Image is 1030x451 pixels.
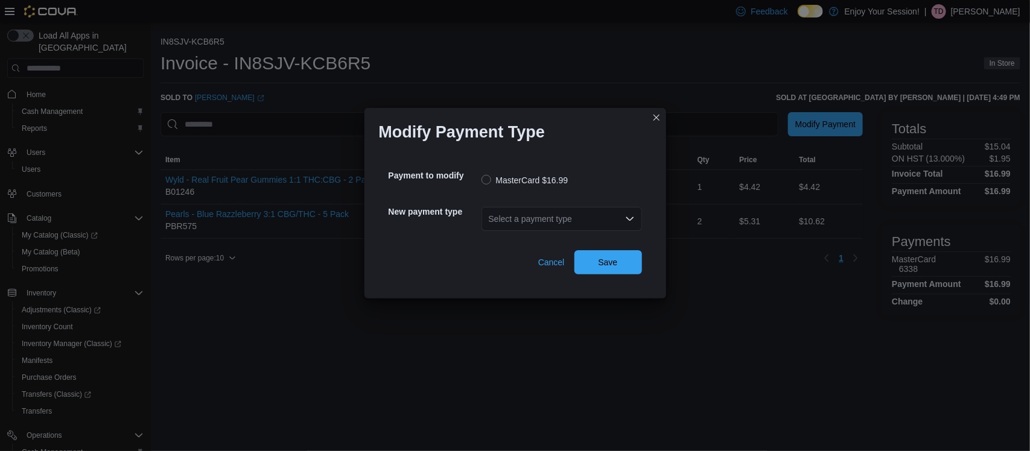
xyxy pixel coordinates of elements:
span: Cancel [538,256,565,268]
span: Save [599,256,618,268]
button: Open list of options [625,214,635,224]
h5: Payment to modify [389,163,479,188]
button: Cancel [533,250,570,274]
label: MasterCard $16.99 [482,173,568,188]
h5: New payment type [389,200,479,224]
button: Save [574,250,642,274]
h1: Modify Payment Type [379,122,545,142]
button: Closes this modal window [649,110,664,125]
input: Accessible screen reader label [489,212,490,226]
